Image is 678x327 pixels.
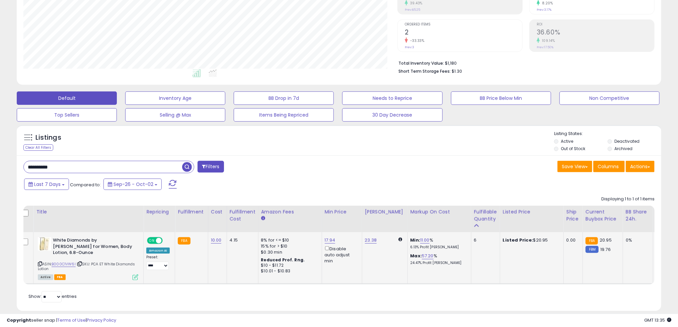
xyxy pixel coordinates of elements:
[410,261,466,265] p: 24.47% Profit [PERSON_NAME]
[230,237,253,243] div: 4.15
[178,237,190,245] small: FBA
[559,91,660,105] button: Non Competitive
[261,215,265,221] small: Amazon Fees.
[407,206,471,232] th: The percentage added to the cost of goods (COGS) that forms the calculator for Min & Max prices.
[146,255,170,270] div: Preset:
[540,1,553,6] small: 8.20%
[178,208,205,215] div: Fulfillment
[17,108,117,122] button: Top Sellers
[36,208,141,215] div: Title
[474,208,497,222] div: Fulfillable Quantity
[38,274,53,280] span: All listings currently available for purchase on Amazon
[405,8,420,12] small: Prev: $5.25
[600,237,612,243] span: 20.95
[7,317,31,323] strong: Copyright
[261,268,317,274] div: $10.01 - $10.83
[261,263,317,268] div: $10 - $11.72
[87,317,116,323] a: Privacy Policy
[601,196,655,202] div: Displaying 1 to 1 of 1 items
[23,144,53,151] div: Clear All Filters
[114,181,153,188] span: Sep-26 - Oct-02
[325,237,335,244] a: 17.94
[70,182,101,188] span: Compared to:
[503,237,533,243] b: Listed Price:
[561,138,574,144] label: Active
[54,274,66,280] span: FBA
[408,38,425,43] small: -33.33%
[586,208,620,222] div: Current Buybox Price
[474,237,495,243] div: 6
[451,91,551,105] button: BB Price Below Min
[410,237,421,243] b: Min:
[598,163,619,170] span: Columns
[567,208,580,222] div: Ship Price
[600,246,611,253] span: 19.76
[537,45,553,49] small: Prev: 17.50%
[28,293,77,300] span: Show: entries
[405,23,522,26] span: Ordered Items
[125,108,225,122] button: Selling @ Max
[365,208,405,215] div: [PERSON_NAME]
[614,138,639,144] label: Deactivated
[593,161,625,172] button: Columns
[410,237,466,250] div: %
[365,237,377,244] a: 23.38
[24,179,69,190] button: Last 7 Days
[146,208,172,215] div: Repricing
[626,161,655,172] button: Actions
[614,146,632,151] label: Archived
[325,208,359,215] div: Min Price
[405,45,414,49] small: Prev: 3
[561,146,586,151] label: Out of Stock
[342,108,442,122] button: 30 Day Decrease
[342,91,442,105] button: Needs to Reprice
[261,249,317,255] div: $0.30 min
[586,237,598,245] small: FBA
[626,237,648,243] div: 0%
[537,8,551,12] small: Prev: 3.17%
[325,245,357,264] div: Disable auto adjust min
[34,181,61,188] span: Last 7 Days
[410,253,422,259] b: Max:
[198,161,224,173] button: Filters
[398,60,444,66] b: Total Inventory Value:
[17,91,117,105] button: Default
[398,59,650,67] li: $1,180
[537,28,654,38] h2: 36.60%
[644,317,671,323] span: 2025-10-10 13:35 GMT
[452,68,462,74] span: $1.30
[626,208,650,222] div: BB Share 24h.
[261,237,317,243] div: 8% for <= $10
[503,237,558,243] div: $20.95
[261,243,317,249] div: 15% for > $10
[540,38,555,43] small: 109.14%
[554,131,661,137] p: Listing States:
[103,179,162,190] button: Sep-26 - Oct-02
[410,208,468,215] div: Markup on Cost
[52,261,76,267] a: B000C1VW6I
[537,23,654,26] span: ROI
[557,161,592,172] button: Save View
[398,68,451,74] b: Short Term Storage Fees:
[57,317,86,323] a: Terms of Use
[410,253,466,265] div: %
[38,237,138,279] div: ASIN:
[234,108,334,122] button: Items Being Repriced
[567,237,578,243] div: 0.00
[261,208,319,215] div: Amazon Fees
[211,237,222,244] a: 10.00
[586,246,599,253] small: FBM
[38,261,135,271] span: | SKU: PCA ET White Diamonds Lotion
[408,1,423,6] small: 39.43%
[53,237,134,258] b: White Diamonds by [PERSON_NAME] for Women, Body Lotion, 6.8-Ounce
[405,28,522,38] h2: 2
[261,257,305,263] b: Reduced Prof. Rng.
[420,237,430,244] a: 11.00
[230,208,255,222] div: Fulfillment Cost
[410,245,466,250] p: 6.13% Profit [PERSON_NAME]
[7,317,116,324] div: seller snap | |
[146,248,170,254] div: Amazon AI
[35,133,61,142] h5: Listings
[211,208,224,215] div: Cost
[162,238,172,244] span: OFF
